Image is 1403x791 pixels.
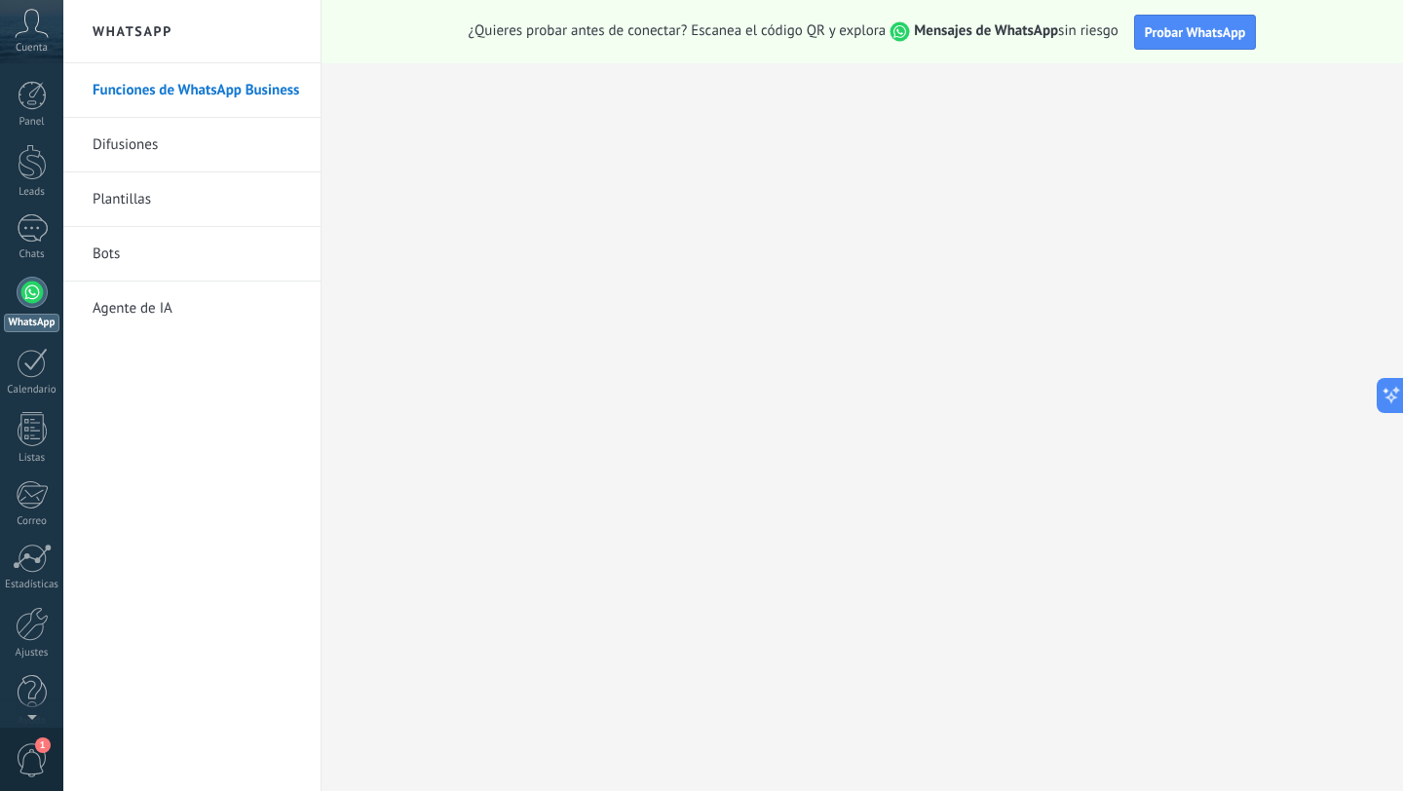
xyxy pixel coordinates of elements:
span: 1 [35,737,51,753]
button: Probar WhatsApp [1134,15,1257,50]
li: Funciones de WhatsApp Business [63,63,321,118]
span: Cuenta [16,42,48,55]
div: WhatsApp [4,314,59,332]
a: Difusiones [93,118,301,172]
div: Correo [4,515,60,528]
li: Plantillas [63,172,321,227]
strong: Mensajes de WhatsApp [914,21,1058,40]
li: Bots [63,227,321,282]
div: Ajustes [4,647,60,659]
a: Funciones de WhatsApp Business [93,63,301,118]
li: Agente de IA [63,282,321,335]
div: Estadísticas [4,579,60,591]
a: Plantillas [93,172,301,227]
div: Chats [4,248,60,261]
a: Bots [93,227,301,282]
span: Probar WhatsApp [1145,23,1246,41]
div: Panel [4,116,60,129]
span: ¿Quieres probar antes de conectar? Escanea el código QR y explora sin riesgo [469,21,1119,42]
li: Difusiones [63,118,321,172]
a: Agente de IA [93,282,301,336]
div: Listas [4,452,60,465]
div: Calendario [4,384,60,396]
div: Leads [4,186,60,199]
